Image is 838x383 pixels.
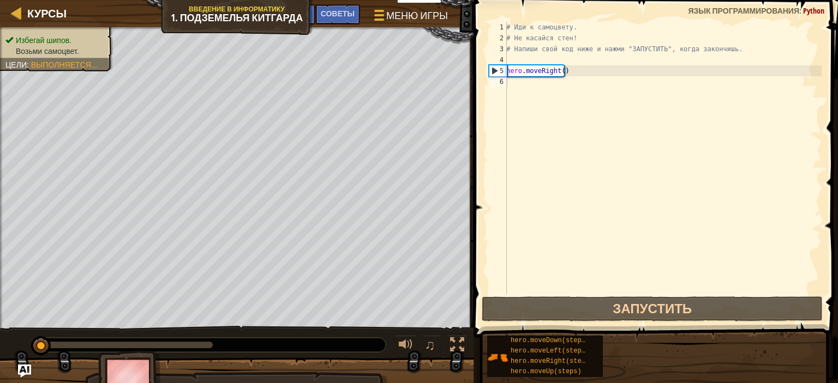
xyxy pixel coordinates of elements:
[211,4,315,25] button: Спросите ИИ
[16,47,79,56] font: Возьми самоцвет.
[18,364,31,378] button: Спросите ИИ
[489,44,507,54] div: 3
[803,5,824,16] span: Python
[5,46,105,57] li: Возьми самоцвет.
[5,60,27,69] font: Цели
[511,337,589,344] span: hero.moveDown(steps)
[446,335,468,357] button: Переключить полноэкранный режим
[487,347,508,368] img: portrait.png
[386,9,448,22] font: Меню игры
[489,65,507,76] div: 5
[366,4,454,30] button: Меню игры
[511,347,589,355] span: hero.moveLeft(steps)
[489,76,507,87] div: 6
[511,357,593,365] span: hero.moveRight(steps)
[217,8,309,19] font: Спросите [PERSON_NAME]
[799,5,803,16] span: :
[424,337,435,353] font: ♫
[27,60,29,69] font: :
[27,6,67,21] font: Курсы
[489,22,507,33] div: 1
[16,36,71,45] font: Избегай шипов.
[395,335,417,357] button: Регулировать громкость
[482,296,823,321] button: Запустить
[688,5,799,16] span: Язык программирования
[511,368,582,375] span: hero.moveUp(steps)
[321,8,355,19] font: Советы
[489,33,507,44] div: 2
[22,6,67,21] a: Курсы
[422,335,441,357] button: ♫
[5,35,105,46] li: Избегай шипов.
[31,60,98,69] font: Выполняется...
[489,54,507,65] div: 4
